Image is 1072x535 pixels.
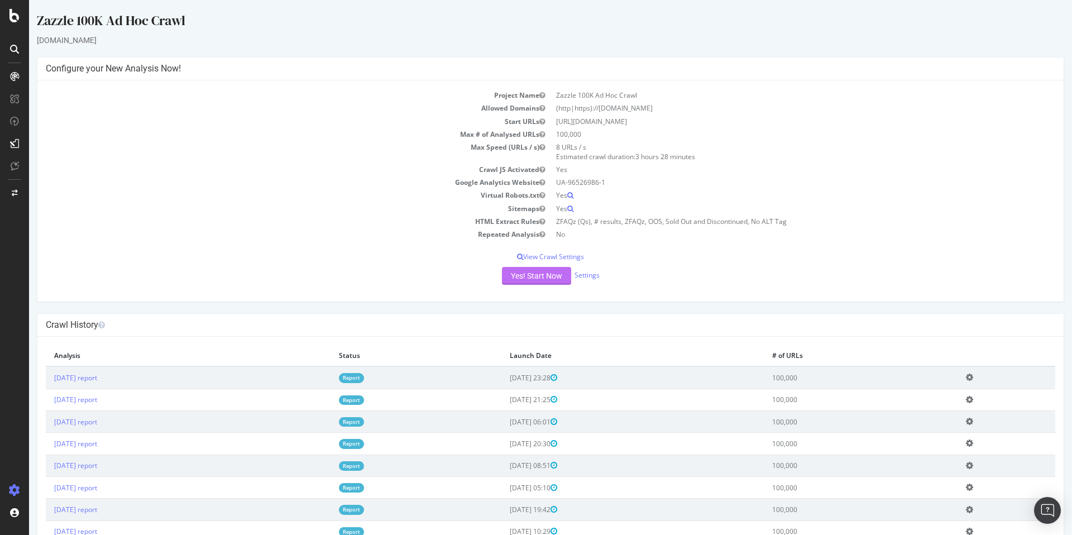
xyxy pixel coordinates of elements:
[25,505,68,514] a: [DATE] report
[17,345,301,366] th: Analysis
[17,176,521,189] td: Google Analytics Website
[25,483,68,493] a: [DATE] report
[481,373,528,383] span: [DATE] 23:28
[8,11,1035,35] div: Zazzle 100K Ad Hoc Crawl
[17,189,521,202] td: Virtual Robots.txt
[310,505,335,514] a: Report
[521,176,1026,189] td: UA-96526986-1
[481,461,528,470] span: [DATE] 08:51
[735,499,929,520] td: 100,000
[310,373,335,383] a: Report
[25,417,68,427] a: [DATE] report
[481,505,528,514] span: [DATE] 19:42
[521,163,1026,176] td: Yes
[17,319,1026,331] h4: Crawl History
[735,410,929,432] td: 100,000
[17,128,521,141] td: Max # of Analysed URLs
[17,63,1026,74] h4: Configure your New Analysis Now!
[521,202,1026,215] td: Yes
[481,417,528,427] span: [DATE] 06:01
[17,141,521,163] td: Max Speed (URLs / s)
[521,215,1026,228] td: ZFAQz (Qs), # results, ZFAQz, OOS, Sold Out and Discontinued, No ALT Tag
[25,395,68,404] a: [DATE] report
[545,270,571,280] a: Settings
[17,115,521,128] td: Start URLs
[473,267,542,285] button: Yes! Start Now
[735,345,929,366] th: # of URLs
[301,345,472,366] th: Status
[481,395,528,404] span: [DATE] 21:25
[521,141,1026,163] td: 8 URLs / s Estimated crawl duration:
[521,189,1026,202] td: Yes
[17,89,521,102] td: Project Name
[735,389,929,410] td: 100,000
[735,455,929,476] td: 100,000
[310,395,335,405] a: Report
[521,128,1026,141] td: 100,000
[17,252,1026,261] p: View Crawl Settings
[17,228,521,241] td: Repeated Analysis
[521,102,1026,114] td: (http|https)://[DOMAIN_NAME]
[25,439,68,448] a: [DATE] report
[481,439,528,448] span: [DATE] 20:30
[481,483,528,493] span: [DATE] 05:10
[606,152,666,161] span: 3 hours 28 minutes
[521,115,1026,128] td: [URL][DOMAIN_NAME]
[735,476,929,498] td: 100,000
[521,228,1026,241] td: No
[310,461,335,471] a: Report
[310,417,335,427] a: Report
[735,366,929,389] td: 100,000
[17,102,521,114] td: Allowed Domains
[17,202,521,215] td: Sitemaps
[1034,497,1061,524] div: Open Intercom Messenger
[310,439,335,448] a: Report
[735,433,929,455] td: 100,000
[25,461,68,470] a: [DATE] report
[521,89,1026,102] td: Zazzle 100K Ad Hoc Crawl
[25,373,68,383] a: [DATE] report
[17,215,521,228] td: HTML Extract Rules
[472,345,734,366] th: Launch Date
[8,35,1035,46] div: [DOMAIN_NAME]
[17,163,521,176] td: Crawl JS Activated
[310,483,335,493] a: Report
